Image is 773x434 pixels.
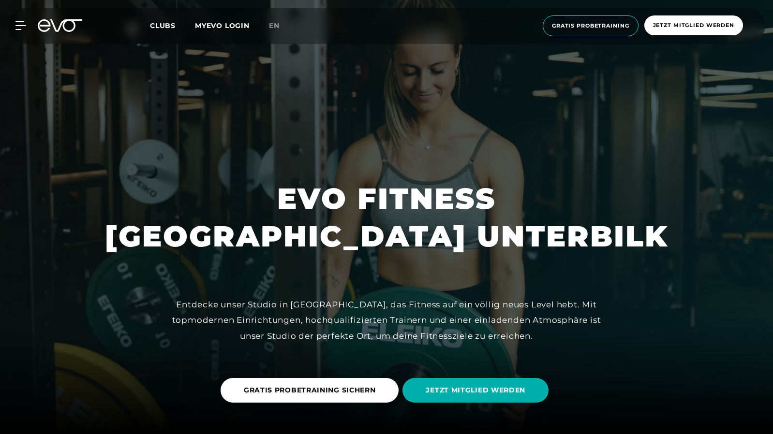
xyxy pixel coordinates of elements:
[269,20,291,31] a: en
[105,180,669,255] h1: EVO FITNESS [GEOGRAPHIC_DATA] UNTERBILK
[150,21,195,30] a: Clubs
[402,371,552,410] a: JETZT MITGLIED WERDEN
[221,371,403,410] a: GRATIS PROBETRAINING SICHERN
[641,15,746,36] a: Jetzt Mitglied werden
[150,21,176,30] span: Clubs
[552,22,629,30] span: Gratis Probetraining
[169,297,604,344] div: Entdecke unser Studio in [GEOGRAPHIC_DATA], das Fitness auf ein völlig neues Level hebt. Mit topm...
[540,15,641,36] a: Gratis Probetraining
[426,385,525,395] span: JETZT MITGLIED WERDEN
[653,21,734,29] span: Jetzt Mitglied werden
[269,21,280,30] span: en
[195,21,250,30] a: MYEVO LOGIN
[244,385,376,395] span: GRATIS PROBETRAINING SICHERN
